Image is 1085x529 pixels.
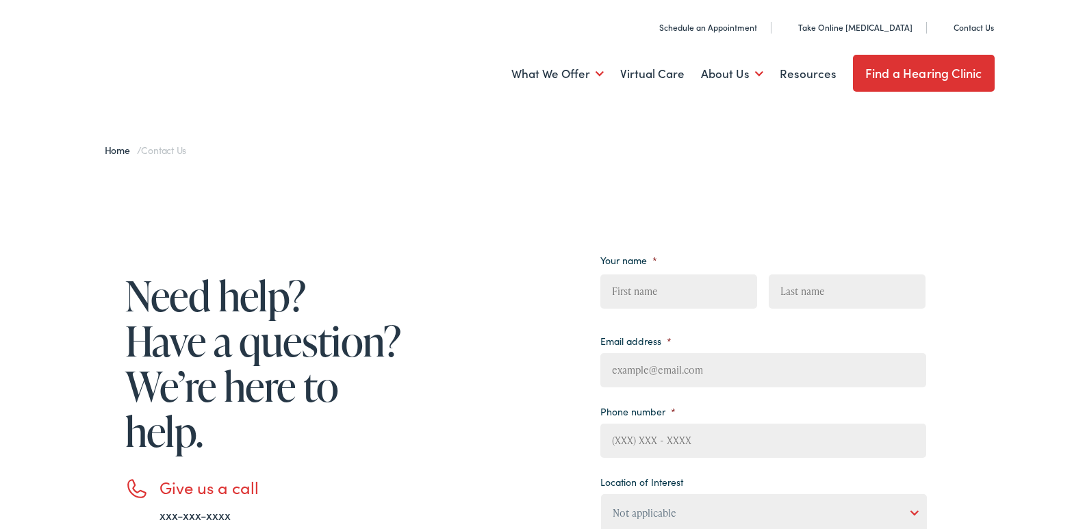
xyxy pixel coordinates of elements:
[644,21,654,34] img: utility icon
[769,274,926,309] input: Last name
[644,21,757,33] a: Schedule an Appointment
[783,21,793,34] img: utility icon
[701,49,763,99] a: About Us
[125,273,406,454] h1: Need help? Have a question? We’re here to help.
[600,353,926,387] input: example@email.com
[600,476,683,488] label: Location of Interest
[853,55,995,92] a: Find a Hearing Clinic
[600,274,757,309] input: First name
[600,424,926,458] input: (XXX) XXX - XXXX
[783,21,912,33] a: Take Online [MEDICAL_DATA]
[141,143,186,157] span: Contact Us
[159,506,231,524] a: xxx-xxx-xxxx
[600,254,657,266] label: Your name
[105,143,187,157] span: /
[600,405,676,417] label: Phone number
[620,49,685,99] a: Virtual Care
[105,143,137,157] a: Home
[159,478,406,498] h3: Give us a call
[600,335,672,347] label: Email address
[939,21,994,33] a: Contact Us
[939,21,948,34] img: utility icon
[511,49,604,99] a: What We Offer
[780,49,837,99] a: Resources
